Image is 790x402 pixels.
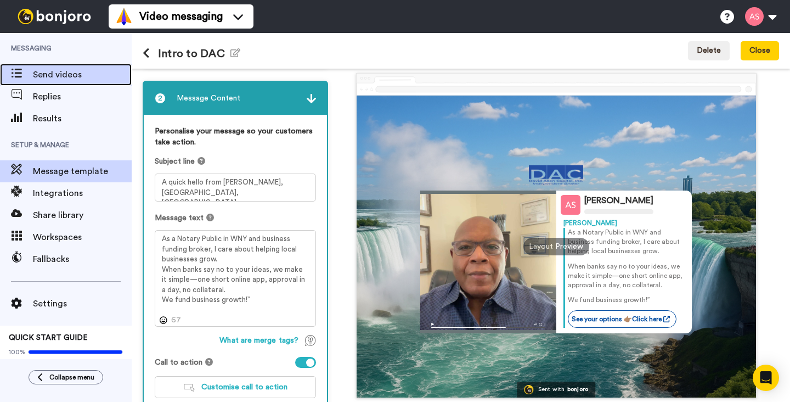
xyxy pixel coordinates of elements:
div: Sent with [538,387,565,393]
textarea: As a Notary Public in WNY and business funding broker, I care about helping local businesses grow... [155,230,316,327]
span: Call to action [155,357,202,368]
div: [PERSON_NAME] [563,219,685,228]
h1: Intro to DAC [143,47,240,60]
span: Message Content [177,93,240,104]
span: Settings [33,297,132,310]
p: As a Notary Public in WNY and business funding broker, I care about helping local businesses grow. [568,228,685,256]
button: Delete [688,41,730,61]
span: Collapse menu [49,373,94,382]
img: 84c85c1d-9d11-4228-bcd8-3cd254690dff [529,165,583,185]
span: Results [33,112,132,125]
img: player-controls-full.svg [420,317,556,333]
span: Send videos [33,68,132,81]
span: QUICK START GUIDE [9,334,88,342]
img: TagTips.svg [305,335,316,346]
div: Layout Preview [523,238,589,255]
img: customiseCTA.svg [184,384,195,392]
span: What are merge tags? [219,335,298,346]
button: Close [741,41,779,61]
span: 100% [9,348,26,356]
span: Replies [33,90,132,103]
div: bonjoro [567,387,589,393]
img: arrow.svg [307,94,316,103]
span: Video messaging [139,9,223,24]
img: vm-color.svg [115,8,133,25]
div: Open Intercom Messenger [753,365,779,391]
span: Share library [33,209,132,222]
div: [PERSON_NAME] [584,196,653,206]
span: Fallbacks [33,253,132,266]
span: 2 [155,93,166,104]
button: Customise call to action [155,376,316,398]
span: Customise call to action [201,383,287,391]
p: We fund business growth!” [568,295,685,305]
p: When banks say no to your ideas, we make it simple—one short online app, approval in a day, no co... [568,262,685,290]
span: Workspaces [33,231,132,244]
span: Message text [155,213,204,224]
img: Bonjoro Logo [524,385,533,394]
span: Integrations [33,187,132,200]
img: bj-logo-header-white.svg [13,9,95,24]
label: Personalise your message so your customers take action. [155,126,316,148]
img: Profile Image [561,195,580,215]
button: Collapse menu [29,370,103,384]
a: See your options 👉🏽Click here [568,310,676,328]
span: Subject line [155,156,195,167]
span: Message template [33,165,132,178]
textarea: A quick hello from [PERSON_NAME], [GEOGRAPHIC_DATA], [GEOGRAPHIC_DATA] [155,174,316,202]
